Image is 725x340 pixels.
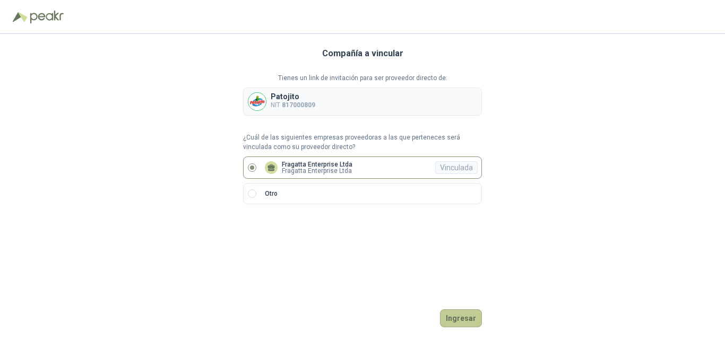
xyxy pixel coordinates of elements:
[282,101,315,109] b: 817000809
[282,168,352,174] p: Fragatta Enterprise Ltda
[271,100,315,110] p: NIT
[243,133,482,153] p: ¿Cuál de las siguientes empresas proveedoras a las que perteneces será vinculada como su proveedo...
[322,47,403,60] h3: Compañía a vincular
[30,11,64,23] img: Peakr
[248,93,266,110] img: Company Logo
[440,309,482,327] button: Ingresar
[13,12,28,22] img: Logo
[435,161,478,174] div: Vinculada
[265,189,278,199] p: Otro
[271,93,315,100] p: Patojito
[243,73,482,83] p: Tienes un link de invitación para ser proveedor directo de:
[282,161,352,168] p: Fragatta Enterprise Ltda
